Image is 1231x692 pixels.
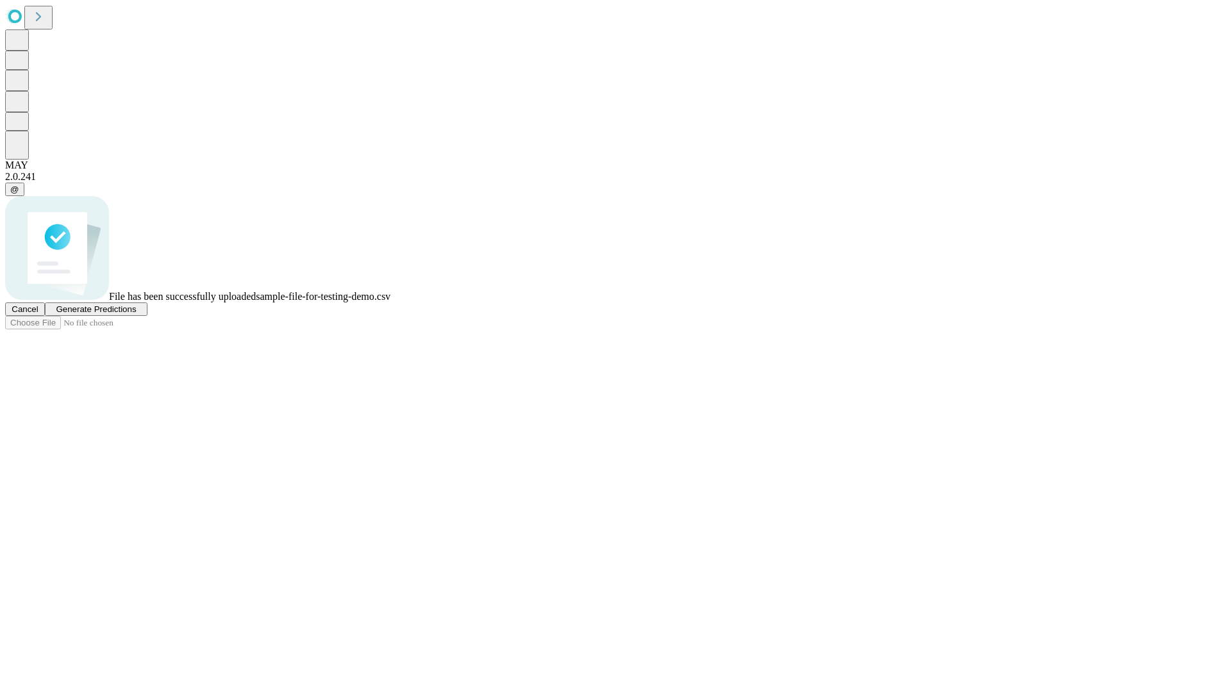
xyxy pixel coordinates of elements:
div: MAY [5,160,1226,171]
button: Cancel [5,302,45,316]
span: Generate Predictions [56,304,136,314]
div: 2.0.241 [5,171,1226,183]
span: Cancel [12,304,38,314]
span: @ [10,185,19,194]
span: sample-file-for-testing-demo.csv [256,291,390,302]
button: @ [5,183,24,196]
button: Generate Predictions [45,302,147,316]
span: File has been successfully uploaded [109,291,256,302]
